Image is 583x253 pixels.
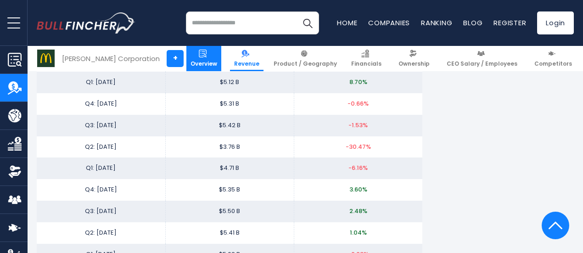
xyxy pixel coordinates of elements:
[530,46,576,71] a: Competitors
[37,50,55,67] img: MCD logo
[349,185,367,194] span: 3.60%
[230,46,263,71] a: Revenue
[348,99,369,108] span: -0.66%
[274,60,337,67] span: Product / Geography
[337,18,357,28] a: Home
[368,18,410,28] a: Companies
[37,179,165,201] td: Q4: [DATE]
[165,201,294,222] td: $5.50 B
[493,18,526,28] a: Register
[167,50,184,67] a: +
[398,60,430,67] span: Ownership
[165,93,294,115] td: $5.31 B
[37,12,135,34] a: Go to homepage
[62,53,160,64] div: [PERSON_NAME] Corporation
[463,18,482,28] a: Blog
[37,136,165,158] td: Q2: [DATE]
[234,60,259,67] span: Revenue
[349,78,367,86] span: 8.70%
[351,60,381,67] span: Financials
[165,179,294,201] td: $5.35 B
[37,157,165,179] td: Q1: [DATE]
[37,222,165,244] td: Q2: [DATE]
[443,46,521,71] a: CEO Salary / Employees
[348,121,368,129] span: -1.53%
[165,115,294,136] td: $5.42 B
[165,72,294,93] td: $5.12 B
[165,222,294,244] td: $5.41 B
[347,46,386,71] a: Financials
[537,11,574,34] a: Login
[421,18,452,28] a: Ranking
[165,136,294,158] td: $3.76 B
[37,201,165,222] td: Q3: [DATE]
[349,207,367,215] span: 2.48%
[269,46,341,71] a: Product / Geography
[296,11,319,34] button: Search
[37,72,165,93] td: Q1: [DATE]
[37,115,165,136] td: Q3: [DATE]
[534,60,572,67] span: Competitors
[447,60,517,67] span: CEO Salary / Employees
[37,93,165,115] td: Q4: [DATE]
[191,60,217,67] span: Overview
[37,12,135,34] img: bullfincher logo
[350,228,367,237] span: 1.04%
[346,142,371,151] span: -30.47%
[186,46,221,71] a: Overview
[394,46,434,71] a: Ownership
[8,165,22,179] img: Ownership
[165,157,294,179] td: $4.71 B
[348,163,368,172] span: -6.16%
